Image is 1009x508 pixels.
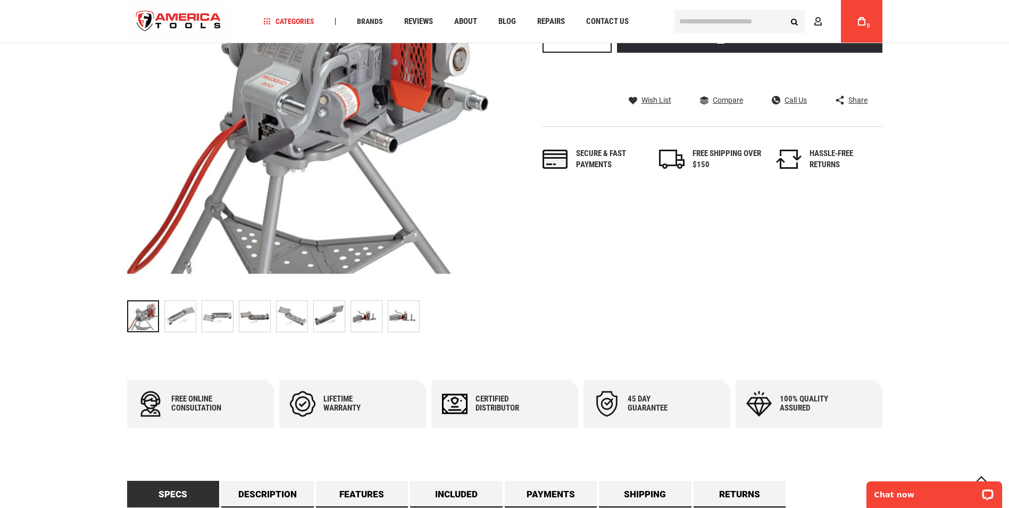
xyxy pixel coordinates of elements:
div: Free online consultation [171,395,235,413]
span: Call Us [785,96,807,104]
span: Compare [713,96,743,104]
span: Add to Cart [731,35,782,44]
div: RIDGID 48387 918 ROLL GROOVER W/535 CARRIAGE MOUNT KIT [127,295,164,338]
img: RIDGID 48387 918 ROLL GROOVER W/535 CARRIAGE MOUNT KIT [388,301,419,332]
a: Reviews [399,14,438,29]
a: Returns [694,481,786,507]
img: RIDGID 48387 918 ROLL GROOVER W/535 CARRIAGE MOUNT KIT [314,301,345,332]
div: RIDGID 48387 918 ROLL GROOVER W/535 CARRIAGE MOUNT KIT [313,295,351,338]
div: Certified Distributor [476,395,539,413]
img: payments [543,150,568,169]
a: Features [316,481,408,507]
div: RIDGID 48387 918 ROLL GROOVER W/535 CARRIAGE MOUNT KIT [239,295,276,338]
span: Share [848,96,868,104]
img: RIDGID 48387 918 ROLL GROOVER W/535 CARRIAGE MOUNT KIT [277,301,307,332]
div: RIDGID 48387 918 ROLL GROOVER W/535 CARRIAGE MOUNT KIT [276,295,313,338]
span: Contact Us [586,18,629,26]
img: America Tools [127,2,230,42]
div: HASSLE-FREE RETURNS [810,148,879,171]
a: Contact Us [581,14,633,29]
div: FREE SHIPPING OVER $150 [693,148,762,171]
a: Shipping [599,481,691,507]
a: Call Us [772,95,807,105]
a: Blog [494,14,521,29]
span: Blog [498,18,516,26]
iframe: LiveChat chat widget [860,474,1009,508]
div: 45 day Guarantee [628,395,691,413]
img: RIDGID 48387 918 ROLL GROOVER W/535 CARRIAGE MOUNT KIT [202,301,233,332]
span: 0 [867,23,870,29]
span: Reviews [404,18,433,26]
div: Lifetime warranty [323,395,387,413]
a: store logo [127,2,230,42]
a: Compare [700,95,743,105]
a: Description [221,481,314,507]
span: Repairs [537,18,565,26]
span: About [454,18,477,26]
img: RIDGID 48387 918 ROLL GROOVER W/535 CARRIAGE MOUNT KIT [239,301,270,332]
a: Brands [352,14,388,29]
div: 100% quality assured [780,395,844,413]
a: Wish List [629,95,671,105]
img: RIDGID 48387 918 ROLL GROOVER W/535 CARRIAGE MOUNT KIT [165,301,196,332]
img: shipping [659,150,685,169]
div: RIDGID 48387 918 ROLL GROOVER W/535 CARRIAGE MOUNT KIT [388,295,420,338]
a: Included [410,481,503,507]
a: About [449,14,482,29]
div: RIDGID 48387 918 ROLL GROOVER W/535 CARRIAGE MOUNT KIT [351,295,388,338]
span: Brands [357,18,383,25]
div: RIDGID 48387 918 ROLL GROOVER W/535 CARRIAGE MOUNT KIT [164,295,202,338]
span: Categories [263,18,314,25]
a: Categories [258,14,319,29]
a: Repairs [532,14,570,29]
iframe: Secure express checkout frame [615,56,885,87]
button: Search [785,11,805,31]
span: Wish List [641,96,671,104]
div: Secure & fast payments [576,148,645,171]
img: RIDGID 48387 918 ROLL GROOVER W/535 CARRIAGE MOUNT KIT [351,301,382,332]
img: returns [776,150,802,169]
a: Payments [505,481,597,507]
a: Specs [127,481,220,507]
div: RIDGID 48387 918 ROLL GROOVER W/535 CARRIAGE MOUNT KIT [202,295,239,338]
